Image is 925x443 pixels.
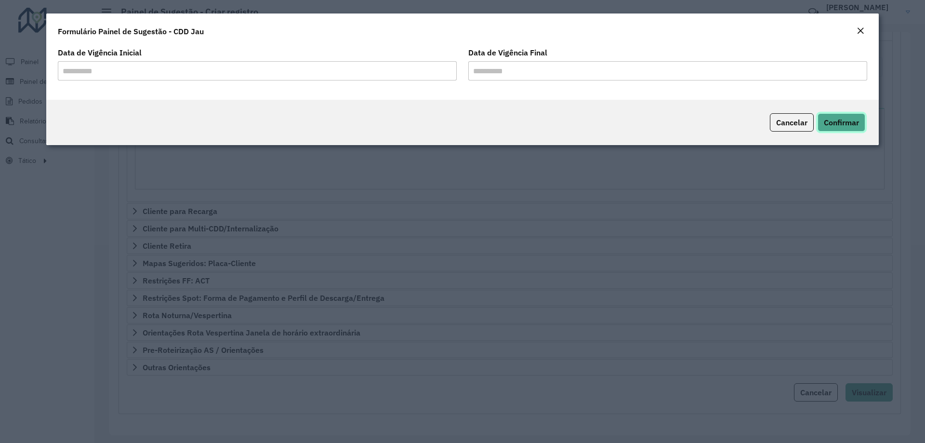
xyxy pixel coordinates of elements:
label: Data de Vigência Final [468,47,547,58]
h4: Formulário Painel de Sugestão - CDD Jau [58,26,204,37]
button: Confirmar [818,113,865,132]
span: Cancelar [776,118,807,127]
button: Cancelar [770,113,814,132]
em: Fechar [857,27,864,35]
label: Data de Vigência Inicial [58,47,142,58]
span: Confirmar [824,118,859,127]
button: Close [854,25,867,38]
